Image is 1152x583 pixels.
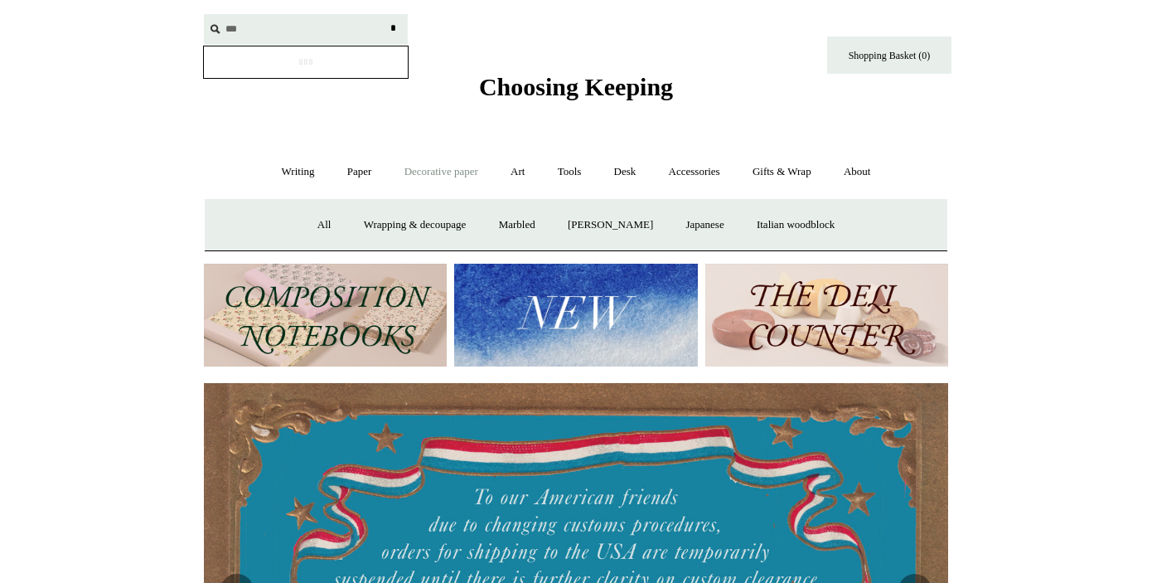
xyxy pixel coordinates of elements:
a: All [303,203,346,247]
img: 202302 Composition ledgers.jpg__PID:69722ee6-fa44-49dd-a067-31375e5d54ec [204,264,447,367]
a: Italian woodblock [742,203,849,247]
a: Tools [543,150,597,194]
a: Japanese [670,203,738,247]
img: New.jpg__PID:f73bdf93-380a-4a35-bcfe-7823039498e1 [454,264,697,367]
a: [PERSON_NAME] [553,203,668,247]
a: Choosing Keeping [479,86,673,98]
a: Gifts & Wrap [738,150,826,194]
img: The Deli Counter [705,264,948,367]
a: About [829,150,886,194]
a: Desk [599,150,651,194]
a: Shopping Basket (0) [827,36,951,74]
span: Choosing Keeping [479,73,673,100]
a: Decorative paper [390,150,493,194]
a: Accessories [654,150,735,194]
a: Marbled [484,203,550,247]
a: Art [496,150,540,194]
a: Paper [332,150,387,194]
a: Wrapping & decoupage [349,203,482,247]
a: Writing [267,150,330,194]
